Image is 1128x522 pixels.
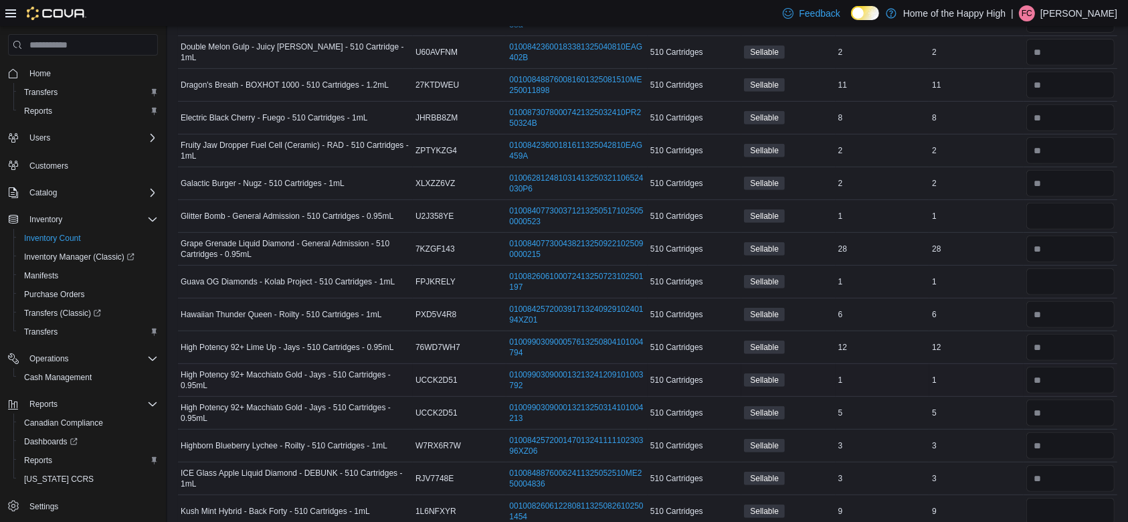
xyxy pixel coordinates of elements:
[750,472,779,485] span: Sellable
[3,497,163,516] button: Settings
[24,158,74,174] a: Customers
[24,185,158,201] span: Catalog
[744,46,785,59] span: Sellable
[836,241,929,257] div: 28
[1011,5,1014,21] p: |
[181,211,393,222] span: Glitter Bomb - General Admission - 510 Cartridges - 0.95mL
[929,503,1023,519] div: 9
[744,144,785,157] span: Sellable
[29,161,68,171] span: Customers
[750,210,779,222] span: Sellable
[3,349,163,368] button: Operations
[415,112,458,123] span: JHRBB8ZM
[650,211,703,222] span: 510 Cartridges
[509,468,645,489] a: 01008488760062411325052510ME250004836
[650,342,703,353] span: 510 Cartridges
[3,64,163,83] button: Home
[750,112,779,124] span: Sellable
[929,44,1023,60] div: 2
[13,368,163,387] button: Cash Management
[750,440,779,452] span: Sellable
[744,275,785,288] span: Sellable
[744,341,785,354] span: Sellable
[744,242,785,256] span: Sellable
[744,177,785,190] span: Sellable
[836,175,929,191] div: 2
[181,440,387,451] span: Highborn Blueberry Lychee - Roilty - 510 Cartridges - 1mL
[929,438,1023,454] div: 3
[415,506,456,517] span: 1L6NFXYR
[19,103,158,119] span: Reports
[929,372,1023,388] div: 1
[415,375,458,385] span: UCCK2D51
[13,414,163,432] button: Canadian Compliance
[19,286,158,302] span: Purchase Orders
[29,399,58,410] span: Reports
[650,112,703,123] span: 510 Cartridges
[24,185,62,201] button: Catalog
[24,436,78,447] span: Dashboards
[415,309,456,320] span: PXD5V4R8
[415,211,454,222] span: U2J358YE
[19,249,158,265] span: Inventory Manager (Classic)
[929,307,1023,323] div: 6
[24,66,56,82] a: Home
[851,6,879,20] input: Dark Mode
[929,241,1023,257] div: 28
[19,369,97,385] a: Cash Management
[509,402,645,424] a: 010099030900013213250314101004213
[650,145,703,156] span: 510 Cartridges
[750,79,779,91] span: Sellable
[929,405,1023,421] div: 5
[415,440,461,451] span: W7RX6R7W
[24,252,134,262] span: Inventory Manager (Classic)
[24,474,94,485] span: [US_STATE] CCRS
[181,342,393,353] span: High Potency 92+ Lime Up - Jays - 510 Cartridges - 0.95mL
[509,304,645,325] a: 01008425720039171324092910240194XZ01
[19,103,58,119] a: Reports
[3,395,163,414] button: Reports
[181,276,395,287] span: Guava OG Diamonds - Kolab Project - 510 Cartridges - 1mL
[24,351,74,367] button: Operations
[13,83,163,102] button: Transfers
[19,84,63,100] a: Transfers
[19,305,158,321] span: Transfers (Classic)
[29,133,50,143] span: Users
[29,501,58,512] span: Settings
[19,434,158,450] span: Dashboards
[24,396,63,412] button: Reports
[1022,5,1032,21] span: FC
[744,209,785,223] span: Sellable
[24,498,158,515] span: Settings
[24,396,158,412] span: Reports
[19,369,158,385] span: Cash Management
[744,439,785,452] span: Sellable
[24,87,58,98] span: Transfers
[24,308,101,319] span: Transfers (Classic)
[750,145,779,157] span: Sellable
[836,77,929,93] div: 11
[19,84,158,100] span: Transfers
[415,276,456,287] span: FPJKRELY
[415,244,455,254] span: 7KZGF143
[415,342,460,353] span: 76WD7WH7
[24,211,68,228] button: Inventory
[750,505,779,517] span: Sellable
[836,503,929,519] div: 9
[750,309,779,321] span: Sellable
[836,110,929,126] div: 8
[929,339,1023,355] div: 12
[24,157,158,173] span: Customers
[181,506,370,517] span: Kush Mint Hybrid - Back Forty - 510 Cartridges - 1mL
[13,266,163,285] button: Manifests
[19,471,99,487] a: [US_STATE] CCRS
[836,405,929,421] div: 5
[836,438,929,454] div: 3
[19,415,158,431] span: Canadian Compliance
[509,107,645,128] a: 01008730780007421325032410PR250324B
[650,473,703,484] span: 510 Cartridges
[509,501,645,522] a: 0010082606122808113250826102501454
[929,77,1023,93] div: 11
[19,230,158,246] span: Inventory Count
